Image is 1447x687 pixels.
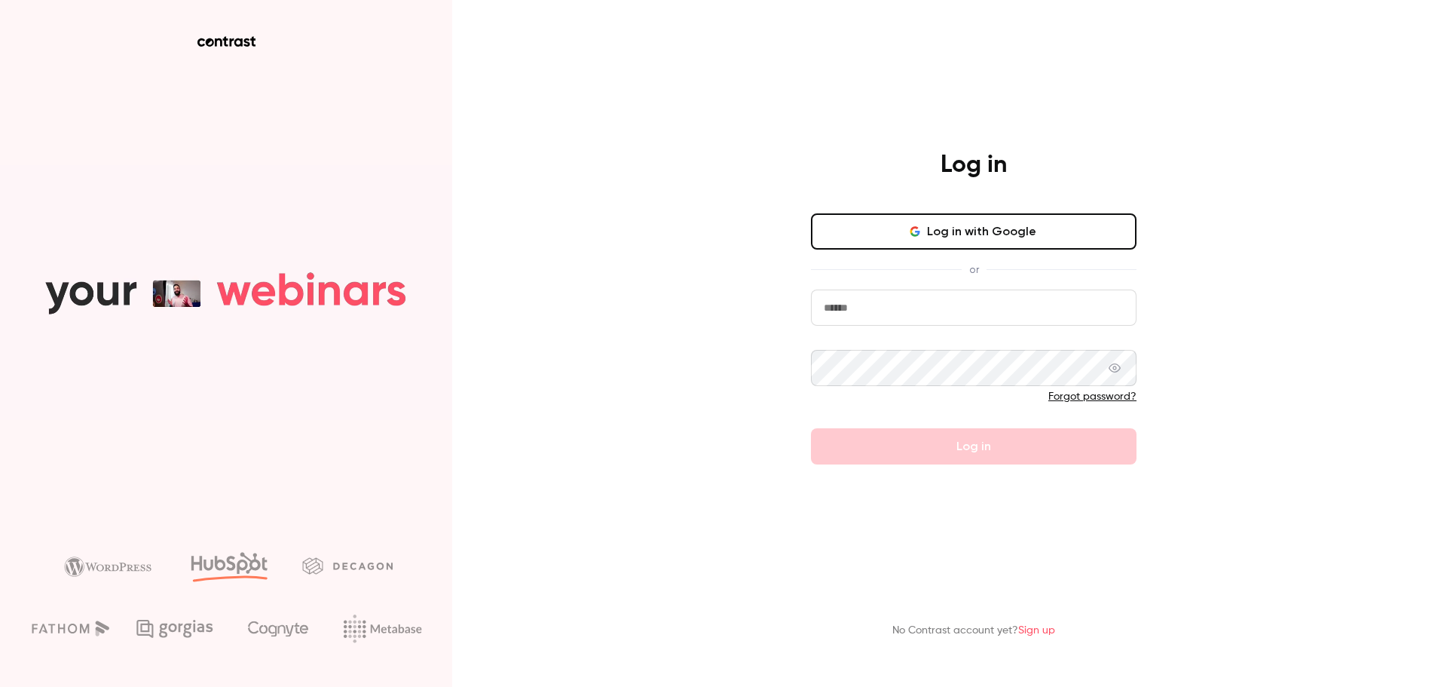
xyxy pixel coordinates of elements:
[962,262,987,278] span: or
[892,623,1055,639] p: No Contrast account yet?
[1018,625,1055,636] a: Sign up
[302,557,393,574] img: decagon
[941,150,1007,180] h4: Log in
[1048,391,1136,402] a: Forgot password?
[811,213,1136,250] button: Log in with Google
